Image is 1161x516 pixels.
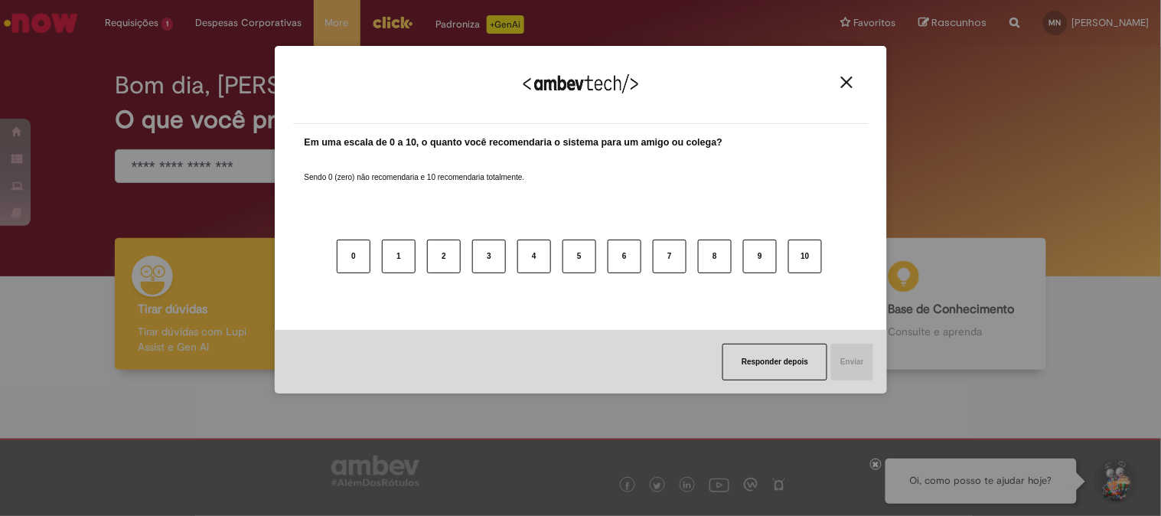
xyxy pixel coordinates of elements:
[743,240,777,273] button: 9
[653,240,686,273] button: 7
[472,240,506,273] button: 3
[837,76,857,89] button: Close
[337,240,370,273] button: 0
[841,77,853,88] img: Close
[517,240,551,273] button: 4
[305,154,525,183] label: Sendo 0 (zero) não recomendaria e 10 recomendaria totalmente.
[608,240,641,273] button: 6
[382,240,416,273] button: 1
[427,240,461,273] button: 2
[722,344,827,380] button: Responder depois
[788,240,822,273] button: 10
[305,136,723,150] label: Em uma escala de 0 a 10, o quanto você recomendaria o sistema para um amigo ou colega?
[563,240,596,273] button: 5
[698,240,732,273] button: 8
[523,74,638,93] img: Logo Ambevtech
